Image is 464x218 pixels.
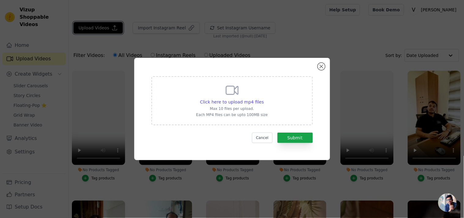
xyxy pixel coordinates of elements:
button: Close modal [318,63,325,70]
p: Max 10 files per upload. [196,106,268,111]
button: Cancel [252,133,273,143]
span: Click here to upload mp4 files [200,100,264,104]
p: Each MP4 files can be upto 100MB size [196,112,268,117]
button: Submit [277,133,313,143]
div: Open chat [438,194,457,212]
